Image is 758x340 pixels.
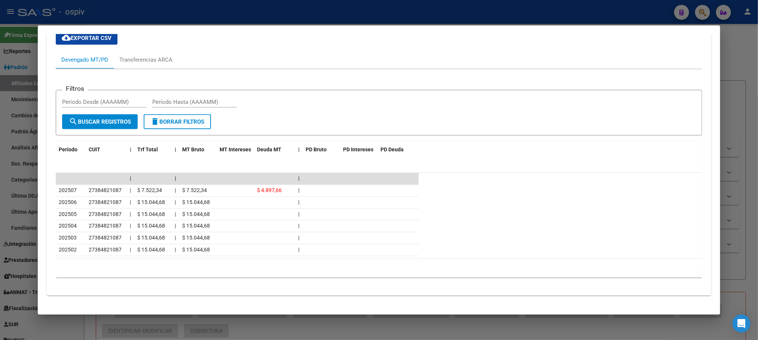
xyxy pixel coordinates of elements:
span: PD Deuda [380,146,404,152]
button: Buscar Registros [62,114,138,129]
span: | [130,247,131,253]
span: | [130,146,131,152]
span: $ 15.044,68 [182,211,210,217]
span: Trf Total [137,146,158,152]
span: 202505 [59,211,77,217]
div: Aportes y Contribuciones del Afiliado: 27384821087 [47,13,711,296]
div: Open Intercom Messenger [733,315,751,333]
datatable-header-cell: CUIT [86,142,127,158]
button: Borrar Filtros [144,114,211,129]
span: 202503 [59,235,77,241]
datatable-header-cell: MT Bruto [179,142,217,158]
span: Deuda MT [257,146,281,152]
div: Devengado MT/PD [61,56,108,64]
datatable-header-cell: PD Intereses [340,142,378,158]
span: | [298,211,299,217]
span: | [130,176,131,182]
span: | [130,235,131,241]
div: Transferencias ARCA [119,56,172,64]
datatable-header-cell: Trf Total [134,142,172,158]
span: | [130,188,131,194]
datatable-header-cell: Período [56,142,86,158]
mat-icon: cloud_download [62,33,71,42]
span: | [175,188,176,194]
span: | [298,247,299,253]
span: $ 15.044,68 [137,247,165,253]
span: $ 15.044,68 [137,211,165,217]
span: $ 15.044,68 [137,235,165,241]
span: Borrar Filtros [150,118,204,125]
span: 27384821087 [89,188,122,194]
span: Exportar CSV [62,35,111,41]
datatable-header-cell: PD Deuda [378,142,419,158]
span: | [298,188,299,194]
span: 202502 [59,247,77,253]
span: $ 15.044,68 [182,200,210,205]
mat-icon: delete [150,117,159,126]
span: $ 15.044,68 [182,247,210,253]
span: $ 15.044,68 [137,200,165,205]
span: | [175,211,176,217]
span: | [298,235,299,241]
span: | [298,223,299,229]
span: CUIT [89,146,100,152]
span: 27384821087 [89,223,122,229]
mat-icon: search [69,117,78,126]
span: Buscar Registros [69,118,131,125]
span: | [298,146,300,152]
span: $ 4.897,66 [257,188,282,194]
span: $ 15.044,68 [182,235,210,241]
span: PD Intereses [343,146,373,152]
span: | [130,223,131,229]
span: 27384821087 [89,211,122,217]
span: PD Bruto [306,146,327,152]
datatable-header-cell: MT Intereses [217,142,254,158]
span: | [175,146,176,152]
span: $ 15.044,68 [182,223,210,229]
datatable-header-cell: | [295,142,303,158]
span: | [175,200,176,205]
span: | [298,200,299,205]
span: | [175,247,176,253]
datatable-header-cell: PD Bruto [303,142,340,158]
datatable-header-cell: | [127,142,134,158]
span: 202506 [59,200,77,205]
datatable-header-cell: Deuda MT [254,142,295,158]
span: 27384821087 [89,235,122,241]
span: $ 7.522,34 [182,188,207,194]
span: | [175,176,176,182]
span: Período [59,146,77,152]
span: $ 15.044,68 [137,223,165,229]
span: MT Intereses [220,146,251,152]
span: | [130,211,131,217]
button: Exportar CSV [56,31,117,45]
h3: Filtros [62,84,88,93]
span: | [130,200,131,205]
span: 202507 [59,188,77,194]
datatable-header-cell: | [172,142,179,158]
span: 27384821087 [89,200,122,205]
span: | [175,223,176,229]
span: 27384821087 [89,247,122,253]
span: $ 7.522,34 [137,188,162,194]
span: | [175,235,176,241]
span: MT Bruto [182,146,204,152]
span: 202504 [59,223,77,229]
span: | [298,176,300,182]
